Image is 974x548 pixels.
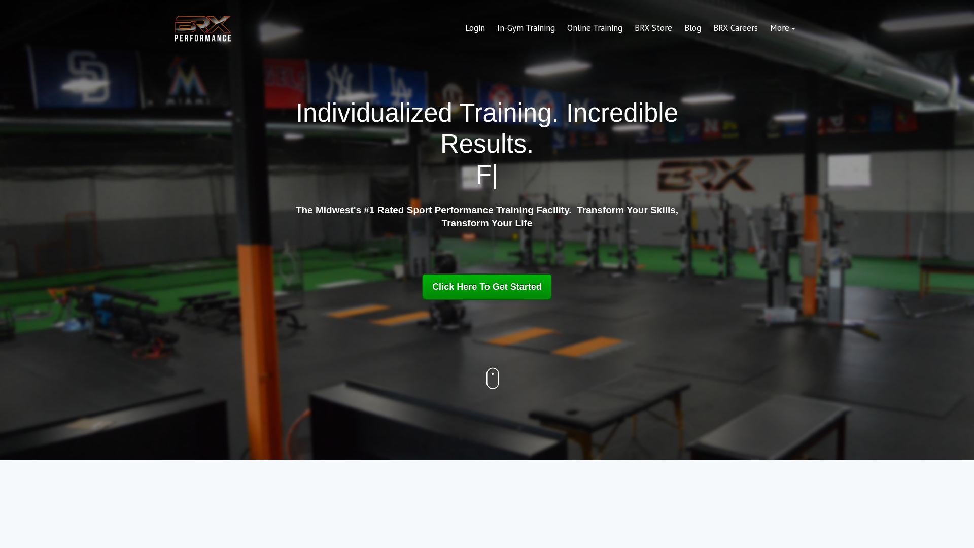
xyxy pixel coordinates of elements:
[764,16,802,41] a: More
[707,16,764,41] a: BRX Careers
[492,160,498,189] span: |
[491,16,561,41] a: In-Gym Training
[422,273,552,300] a: Click Here To Get Started
[629,16,678,41] a: BRX Store
[296,204,678,229] strong: The Midwest's #1 Rated Sport Performance Training Facility. Transform Your Skills, Transform Your...
[476,160,492,189] span: F
[678,16,707,41] a: Blog
[292,97,682,191] h1: Individualized Training. Incredible Results.
[561,16,629,41] a: Online Training
[459,16,802,41] div: Navigation Menu
[432,282,542,292] span: Click Here To Get Started
[459,16,491,41] a: Login
[172,13,233,44] img: BRX Transparent Logo-2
